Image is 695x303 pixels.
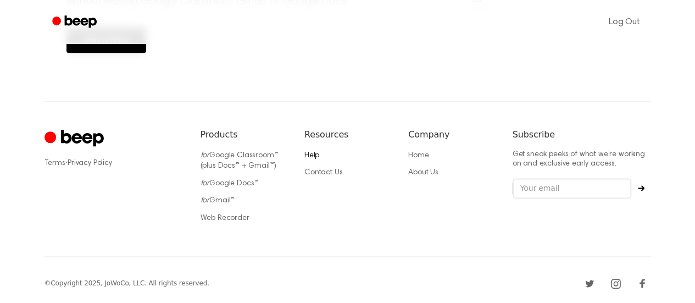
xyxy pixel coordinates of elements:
a: Twitter [581,274,598,292]
a: Terms [45,159,65,167]
button: Subscribe [631,185,651,191]
input: Your email [513,178,631,199]
h6: Products [201,128,287,141]
div: © Copyright 2025, JoWoCo, LLC. All rights reserved. [45,278,209,288]
div: · [45,158,183,169]
i: for [201,197,210,205]
p: Get sneak peeks of what we’re working on and exclusive early access. [513,150,651,169]
a: About Us [408,169,438,177]
a: Cruip [45,128,107,150]
a: Home [408,152,429,159]
a: Instagram [607,274,625,292]
a: forGoogle Classroom™ (plus Docs™ + Gmail™) [201,152,279,170]
a: Help [304,152,319,159]
h6: Resources [304,128,391,141]
a: Log Out [598,9,651,35]
a: Contact Us [304,169,342,177]
a: forGmail™ [201,197,235,205]
h6: Company [408,128,494,141]
h6: Subscribe [513,128,651,141]
a: Privacy Policy [68,159,112,167]
a: forGoogle Docs™ [201,180,259,188]
a: Web Recorder [201,214,249,222]
i: for [201,152,210,159]
a: Facebook [633,274,651,292]
i: for [201,180,210,188]
a: Beep [45,12,107,33]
